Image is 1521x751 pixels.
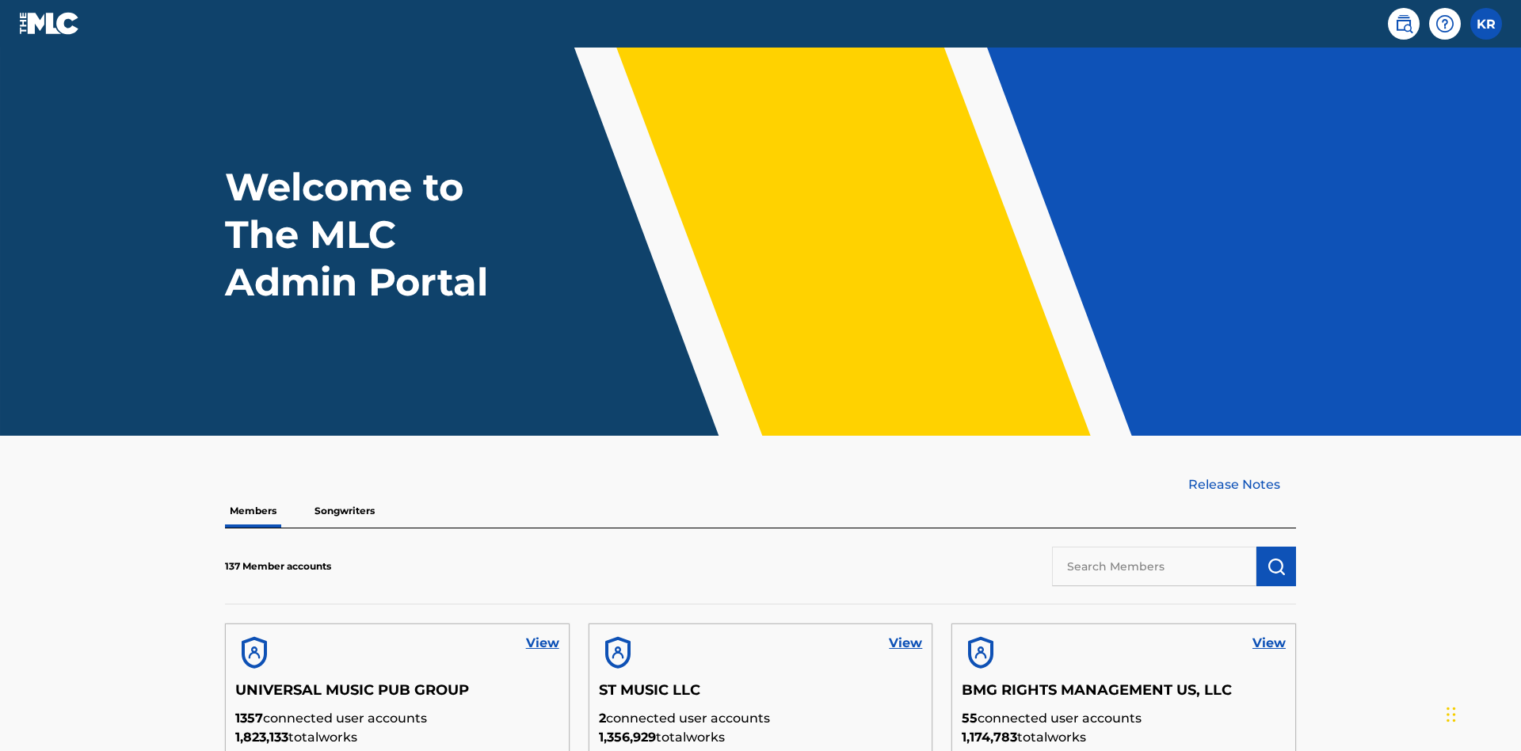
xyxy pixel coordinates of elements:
p: connected user accounts [235,709,559,728]
div: User Menu [1470,8,1502,40]
a: View [526,634,559,653]
h5: ST MUSIC LLC [599,681,923,709]
span: 1,356,929 [599,730,656,745]
p: connected user accounts [599,709,923,728]
div: Help [1429,8,1461,40]
p: connected user accounts [962,709,1286,728]
span: 1,823,133 [235,730,288,745]
h1: Welcome to The MLC Admin Portal [225,163,521,306]
p: total works [962,728,1286,747]
span: 2 [599,711,606,726]
a: Public Search [1388,8,1420,40]
p: total works [235,728,559,747]
img: search [1394,14,1413,33]
img: account [599,634,637,672]
div: Drag [1447,691,1456,738]
img: account [962,634,1000,672]
a: Release Notes [1188,475,1296,494]
img: help [1435,14,1454,33]
a: View [889,634,922,653]
p: 137 Member accounts [225,559,331,574]
span: 1,174,783 [962,730,1017,745]
input: Search Members [1052,547,1256,586]
iframe: Chat Widget [1442,675,1521,751]
p: total works [599,728,923,747]
span: 1357 [235,711,263,726]
p: Members [225,494,281,528]
img: MLC Logo [19,12,80,35]
p: Songwriters [310,494,379,528]
img: account [235,634,273,672]
span: 55 [962,711,978,726]
a: View [1252,634,1286,653]
h5: BMG RIGHTS MANAGEMENT US, LLC [962,681,1286,709]
h5: UNIVERSAL MUSIC PUB GROUP [235,681,559,709]
img: Search Works [1267,557,1286,576]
